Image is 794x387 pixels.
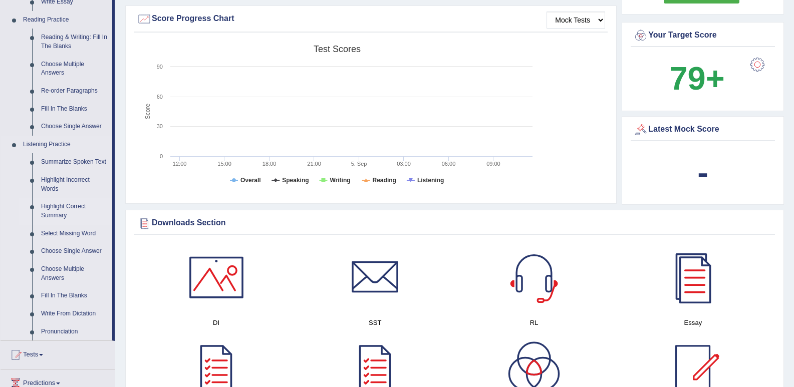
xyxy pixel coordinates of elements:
[217,161,231,167] text: 15:00
[157,123,163,129] text: 30
[157,94,163,100] text: 60
[397,161,411,167] text: 03:00
[37,118,112,136] a: Choose Single Answer
[37,100,112,118] a: Fill In The Blanks
[240,177,261,184] tspan: Overall
[37,29,112,55] a: Reading & Writing: Fill In The Blanks
[697,154,708,191] b: -
[373,177,396,184] tspan: Reading
[37,56,112,82] a: Choose Multiple Answers
[37,153,112,171] a: Summarize Spoken Text
[37,287,112,305] a: Fill In The Blanks
[37,82,112,100] a: Re-order Paragraphs
[351,161,367,167] tspan: 5. Sep
[142,317,291,328] h4: DI
[633,122,772,137] div: Latest Mock Score
[37,171,112,198] a: Highlight Incorrect Words
[160,153,163,159] text: 0
[37,225,112,243] a: Select Missing Word
[262,161,277,167] text: 18:00
[619,317,767,328] h4: Essay
[37,305,112,323] a: Write From Dictation
[669,60,724,97] b: 79+
[301,317,449,328] h4: SST
[282,177,309,184] tspan: Speaking
[144,104,151,120] tspan: Score
[37,198,112,224] a: Highlight Correct Summary
[486,161,500,167] text: 09:00
[137,12,605,27] div: Score Progress Chart
[137,216,772,231] div: Downloads Section
[19,136,112,154] a: Listening Practice
[314,44,361,54] tspan: Test scores
[307,161,321,167] text: 21:00
[330,177,350,184] tspan: Writing
[157,64,163,70] text: 90
[37,260,112,287] a: Choose Multiple Answers
[19,11,112,29] a: Reading Practice
[37,323,112,341] a: Pronunciation
[1,341,115,366] a: Tests
[417,177,444,184] tspan: Listening
[173,161,187,167] text: 12:00
[460,317,609,328] h4: RL
[37,242,112,260] a: Choose Single Answer
[442,161,456,167] text: 06:00
[633,28,772,43] div: Your Target Score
